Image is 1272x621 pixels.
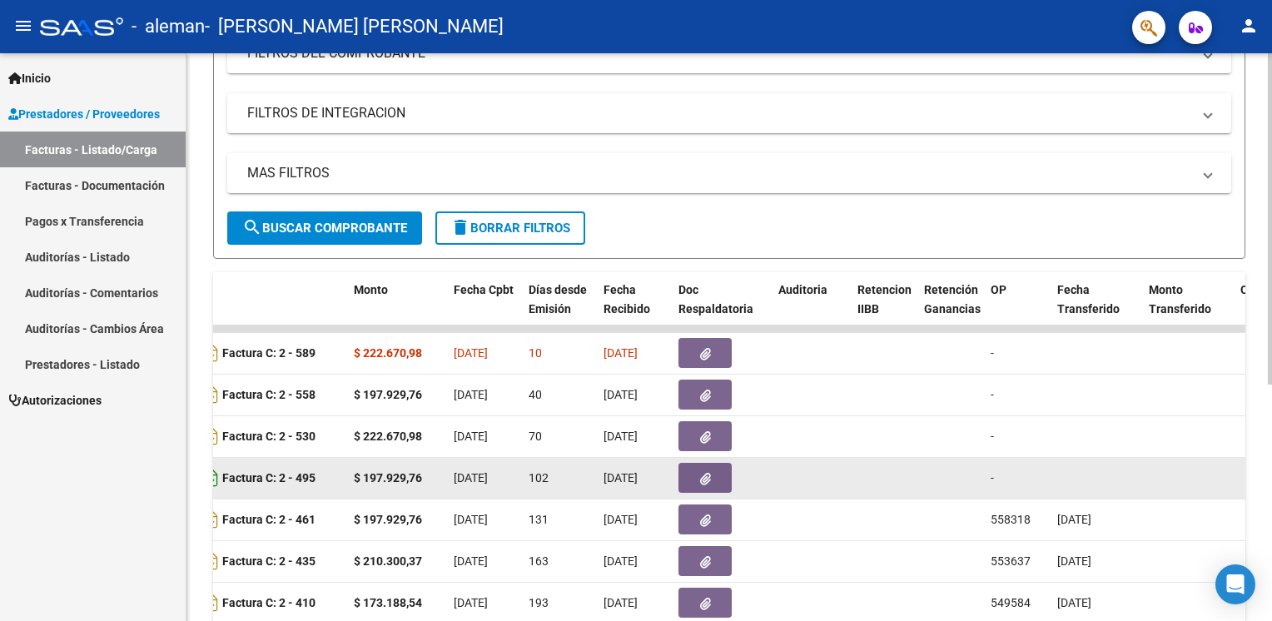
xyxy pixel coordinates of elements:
[917,272,984,345] datatable-header-cell: Retención Ganancias
[13,16,33,36] mat-icon: menu
[227,93,1231,133] mat-expansion-panel-header: FILTROS DE INTEGRACION
[222,597,316,610] strong: Factura C: 2 - 410
[222,389,316,402] strong: Factura C: 2 - 558
[529,513,549,526] span: 131
[435,211,585,245] button: Borrar Filtros
[924,283,981,315] span: Retención Ganancias
[529,596,549,609] span: 193
[354,471,422,484] strong: $ 197.929,76
[454,596,488,609] span: [DATE]
[604,346,638,360] span: [DATE]
[529,283,587,315] span: Días desde Emisión
[1057,596,1091,609] span: [DATE]
[227,153,1231,193] mat-expansion-panel-header: MAS FILTROS
[354,388,422,401] strong: $ 197.929,76
[1142,272,1234,345] datatable-header-cell: Monto Transferido
[132,8,205,45] span: - aleman
[604,554,638,568] span: [DATE]
[8,105,160,123] span: Prestadores / Proveedores
[354,346,422,360] strong: $ 222.670,98
[1149,283,1211,315] span: Monto Transferido
[1057,283,1120,315] span: Fecha Transferido
[984,272,1051,345] datatable-header-cell: OP
[1057,513,1091,526] span: [DATE]
[222,347,316,360] strong: Factura C: 2 - 589
[454,430,488,443] span: [DATE]
[604,430,638,443] span: [DATE]
[991,513,1031,526] span: 558318
[529,471,549,484] span: 102
[222,555,316,569] strong: Factura C: 2 - 435
[991,554,1031,568] span: 553637
[678,283,753,315] span: Doc Respaldatoria
[354,554,422,568] strong: $ 210.300,37
[522,272,597,345] datatable-header-cell: Días desde Emisión
[454,513,488,526] span: [DATE]
[772,272,851,345] datatable-header-cell: Auditoria
[604,471,638,484] span: [DATE]
[529,388,542,401] span: 40
[172,272,347,345] datatable-header-cell: CPBT
[242,217,262,237] mat-icon: search
[450,221,570,236] span: Borrar Filtros
[597,272,672,345] datatable-header-cell: Fecha Recibido
[991,471,994,484] span: -
[991,283,1006,296] span: OP
[242,221,407,236] span: Buscar Comprobante
[354,430,422,443] strong: $ 222.670,98
[857,283,912,315] span: Retencion IIBB
[8,391,102,410] span: Autorizaciones
[991,430,994,443] span: -
[1057,554,1091,568] span: [DATE]
[529,346,542,360] span: 10
[222,430,316,444] strong: Factura C: 2 - 530
[354,596,422,609] strong: $ 173.188,54
[991,388,994,401] span: -
[347,272,447,345] datatable-header-cell: Monto
[991,346,994,360] span: -
[529,430,542,443] span: 70
[454,346,488,360] span: [DATE]
[450,217,470,237] mat-icon: delete
[604,283,650,315] span: Fecha Recibido
[354,513,422,526] strong: $ 197.929,76
[247,104,1191,122] mat-panel-title: FILTROS DE INTEGRACION
[227,211,422,245] button: Buscar Comprobante
[222,472,316,485] strong: Factura C: 2 - 495
[447,272,522,345] datatable-header-cell: Fecha Cpbt
[454,471,488,484] span: [DATE]
[454,554,488,568] span: [DATE]
[354,283,388,296] span: Monto
[222,514,316,527] strong: Factura C: 2 - 461
[672,272,772,345] datatable-header-cell: Doc Respaldatoria
[1239,16,1259,36] mat-icon: person
[851,272,917,345] datatable-header-cell: Retencion IIBB
[604,596,638,609] span: [DATE]
[604,388,638,401] span: [DATE]
[247,164,1191,182] mat-panel-title: MAS FILTROS
[1051,272,1142,345] datatable-header-cell: Fecha Transferido
[454,283,514,296] span: Fecha Cpbt
[604,513,638,526] span: [DATE]
[529,554,549,568] span: 163
[8,69,51,87] span: Inicio
[1215,564,1255,604] div: Open Intercom Messenger
[991,596,1031,609] span: 549584
[205,8,504,45] span: - [PERSON_NAME] [PERSON_NAME]
[454,388,488,401] span: [DATE]
[778,283,827,296] span: Auditoria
